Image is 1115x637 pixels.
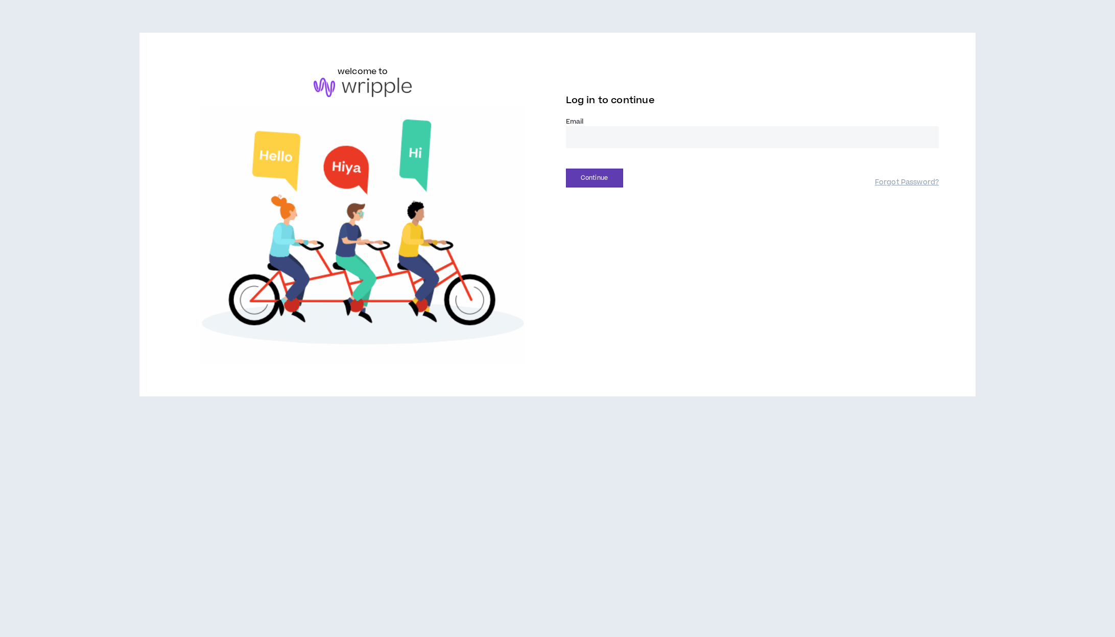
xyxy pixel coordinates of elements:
[566,169,623,187] button: Continue
[566,117,939,126] label: Email
[176,107,550,364] img: Welcome to Wripple
[566,94,655,107] span: Log in to continue
[314,78,412,97] img: logo-brand.png
[875,178,939,187] a: Forgot Password?
[338,65,388,78] h6: welcome to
